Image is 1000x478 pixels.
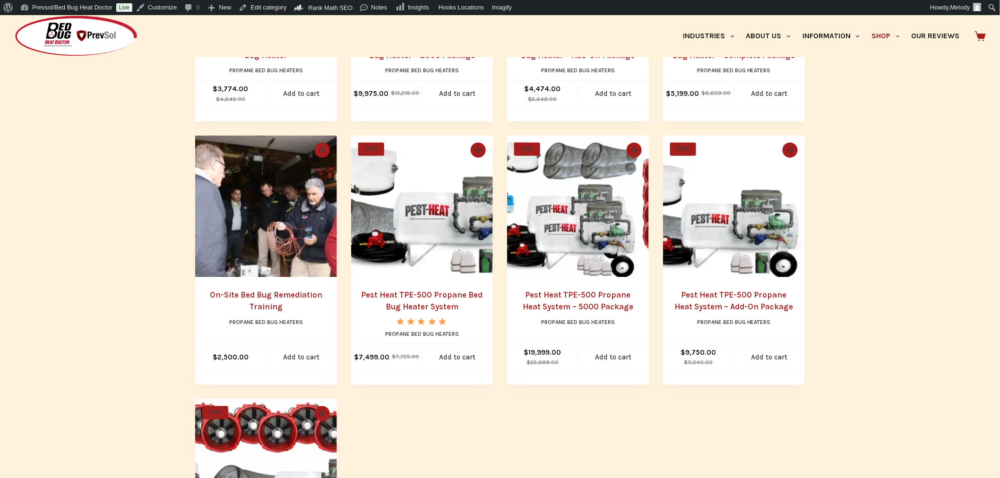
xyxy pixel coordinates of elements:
[351,136,493,277] a: Pest Heat TPE-500 Propane Bed Bug Heater System
[308,4,353,11] span: Rank Math SEO
[213,85,218,93] span: $
[675,290,793,312] a: Pest Heat TPE-500 Propane Heat System – Add-On Package
[266,81,337,107] a: Add to cart: “Black Widow 800 Propane Bed Bug Heater”
[578,81,649,107] a: Add to cart: “Black Widow 800 Propane Bed Bug Heater - Add-On Package”
[213,85,249,93] bdi: 3,774.00
[229,319,303,325] a: Propane Bed Bug Heaters
[392,353,396,360] span: $
[578,344,649,370] a: Add to cart: “Pest Heat TPE-500 Propane Heat System - 5000 Package”
[195,136,337,277] a: On-Site Bed Bug Remediation Training
[202,406,228,419] span: SALE
[673,38,795,60] a: Black Widow 800 Propane Bed Bug Heater – Complete Package
[525,85,529,93] span: $
[422,81,493,107] a: Add to cart: “Black Widow 800 Propane Bed Bug Heater - 2000 Package”
[364,38,481,60] a: Black Widow 800 Propane Bed Bug Heater – 2000 Package
[8,4,36,32] button: Open LiveChat chat widget
[697,67,771,74] a: Propane Bed Bug Heaters
[797,15,866,57] a: Information
[266,344,337,370] a: Add to cart: “On-Site Bed Bug Remediation Training”
[385,67,459,74] a: Propane Bed Bug Heaters
[392,353,419,360] bdi: 7,725.00
[541,319,615,325] a: Propane Bed Bug Heaters
[229,67,303,74] a: Propane Bed Bug Heaters
[524,348,529,357] span: $
[677,15,740,57] a: Industries
[354,353,389,361] bdi: 7,499.00
[666,89,671,98] span: $
[541,67,615,74] a: Propane Bed Bug Heaters
[684,359,688,366] span: $
[514,143,540,156] span: SALE
[526,359,530,366] span: $
[528,96,557,102] bdi: 5,649.00
[422,344,493,370] a: Add to cart: “Pest Heat TPE-500 Propane Bed Bug Heater System”
[116,3,132,12] a: Live
[315,143,330,158] button: Quick view toggle
[526,359,559,366] bdi: 22,999.00
[905,15,966,57] a: Our Reviews
[783,143,798,158] button: Quick view toggle
[216,96,220,102] span: $
[507,136,649,277] a: Pest Heat TPE-500 Propane Heat System - 5000 Package
[354,89,389,98] bdi: 9,975.00
[684,359,713,366] bdi: 11,340.00
[681,348,686,357] span: $
[408,4,429,11] span: Insights
[391,90,395,96] span: $
[216,96,245,102] bdi: 4,949.00
[666,89,699,98] bdi: 5,199.00
[523,290,633,312] a: Pest Heat TPE-500 Propane Heat System – 5000 Package
[471,143,486,158] button: Quick view toggle
[627,143,642,158] button: Quick view toggle
[315,406,330,421] button: Quick view toggle
[14,15,138,57] img: Prevsol/Bed Bug Heat Doctor
[397,318,447,325] div: Rated 5.00 out of 5
[524,348,561,357] bdi: 19,999.00
[866,15,905,57] a: Shop
[362,290,483,312] a: Pest Heat TPE-500 Propane Bed Bug Heater System
[354,353,359,361] span: $
[208,38,325,60] a: Black Widow 800 Propane Bed Bug Heater
[391,90,420,96] bdi: 13,218.00
[663,136,805,277] a: Pest Heat TPE-500 Propane Heat System - Add-On Package
[354,89,359,98] span: $
[520,38,637,60] a: Black Widow 800 Propane Bed Bug Heater – Add-On Package
[734,81,805,107] a: Add to cart: “Black Widow 800 Propane Bed Bug Heater - Complete Package”
[525,85,561,93] bdi: 4,474.00
[213,353,249,361] bdi: 2,500.00
[358,143,384,156] span: SALE
[740,15,796,57] a: About Us
[681,348,716,357] bdi: 9,750.00
[210,290,322,312] a: On-Site Bed Bug Remediation Training
[734,344,805,370] a: Add to cart: “Pest Heat TPE-500 Propane Heat System - Add-On Package”
[397,318,447,347] span: Rated out of 5
[702,90,731,96] bdi: 6,609.00
[528,96,532,102] span: $
[677,15,966,57] nav: Primary
[697,319,771,325] a: Propane Bed Bug Heaters
[702,90,706,96] span: $
[670,143,696,156] span: SALE
[385,331,459,337] a: Propane Bed Bug Heaters
[950,4,970,11] span: Melody
[213,353,217,361] span: $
